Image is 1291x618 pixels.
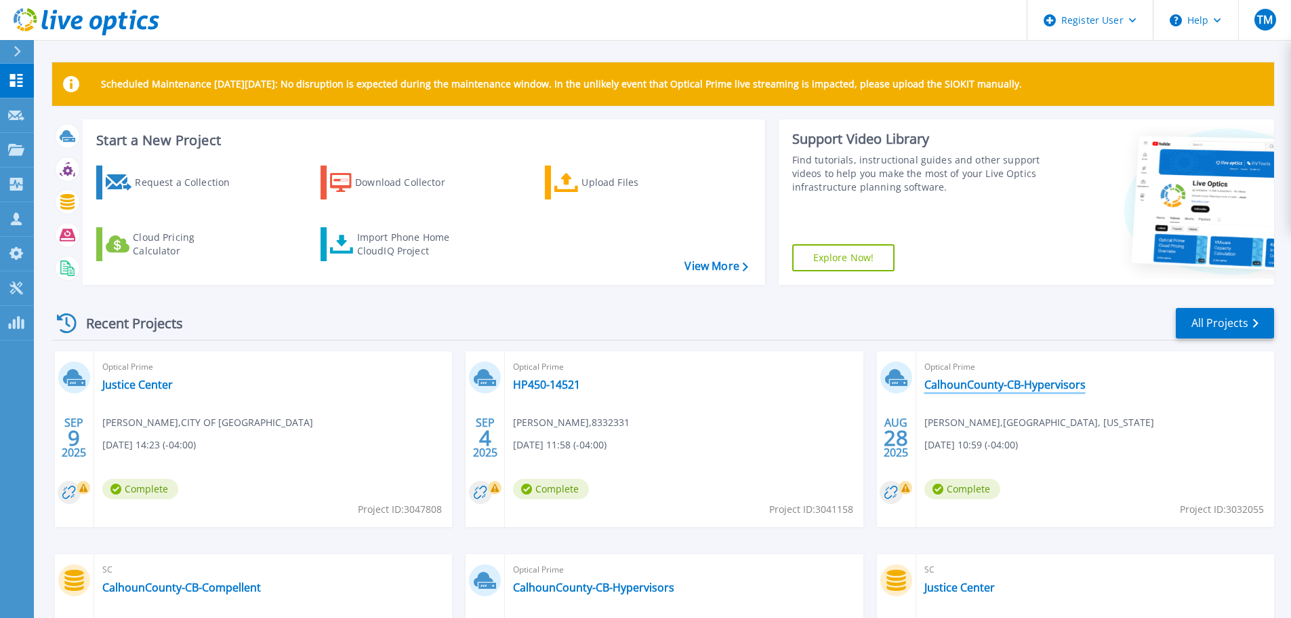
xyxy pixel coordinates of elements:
a: CalhounCounty-CB-Hypervisors [513,581,674,594]
span: Optical Prime [924,360,1266,374]
div: Cloud Pricing Calculator [133,231,241,258]
a: Justice Center [924,581,995,594]
a: Explore Now! [792,244,895,271]
div: Upload Files [581,169,690,196]
div: Support Video Library [792,130,1045,148]
span: 28 [884,432,908,444]
span: [PERSON_NAME] , 8332331 [513,415,630,430]
span: 9 [68,432,80,444]
a: View More [684,260,747,273]
span: SC [924,562,1266,577]
a: Download Collector [321,166,472,199]
a: Justice Center [102,378,173,391]
span: [DATE] 11:58 (-04:00) [513,438,607,452]
div: SEP 2025 [472,413,498,463]
div: Find tutorials, instructional guides and other support videos to help you make the most of your L... [792,153,1045,194]
span: Project ID: 3032055 [1180,502,1264,517]
a: CalhounCounty-CB-Hypervisors [924,378,1086,391]
span: Project ID: 3047808 [358,502,442,517]
p: Scheduled Maintenance [DATE][DATE]: No disruption is expected during the maintenance window. In t... [101,79,1022,90]
span: 4 [479,432,491,444]
span: Complete [513,479,589,499]
span: Optical Prime [102,360,444,374]
span: [PERSON_NAME] , CITY OF [GEOGRAPHIC_DATA] [102,415,313,430]
span: SC [102,562,444,577]
span: Optical Prime [513,360,855,374]
a: Cloud Pricing Calculator [96,227,247,261]
span: Project ID: 3041158 [769,502,853,517]
div: SEP 2025 [61,413,87,463]
div: Request a Collection [135,169,243,196]
div: Download Collector [355,169,464,196]
span: [PERSON_NAME] , [GEOGRAPHIC_DATA], [US_STATE] [924,415,1154,430]
div: Import Phone Home CloudIQ Project [357,231,463,258]
span: Optical Prime [513,562,855,577]
a: Request a Collection [96,166,247,199]
a: All Projects [1176,308,1274,339]
div: Recent Projects [52,307,201,340]
a: HP450-14521 [513,378,580,391]
div: AUG 2025 [883,413,909,463]
span: [DATE] 10:59 (-04:00) [924,438,1018,452]
span: [DATE] 14:23 (-04:00) [102,438,196,452]
h3: Start a New Project [96,133,747,148]
span: Complete [102,479,178,499]
span: TM [1257,14,1273,25]
a: Upload Files [545,166,696,199]
a: CalhounCounty-CB-Compellent [102,581,261,594]
span: Complete [924,479,1000,499]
